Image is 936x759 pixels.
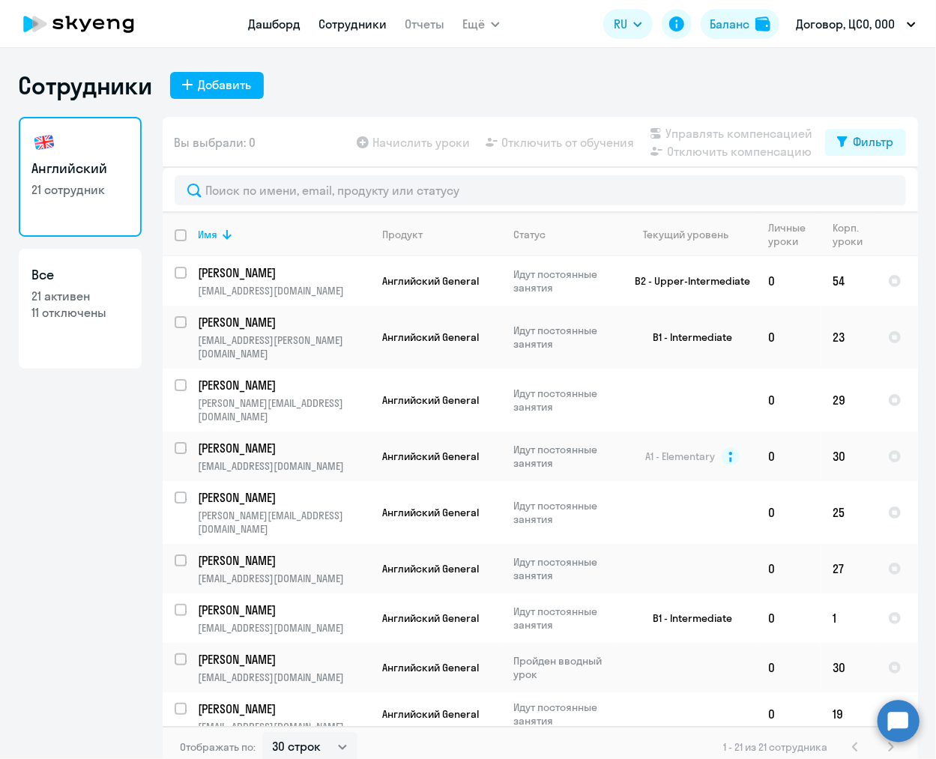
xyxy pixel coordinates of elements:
[821,432,876,481] td: 30
[383,228,423,241] div: Продукт
[181,740,256,754] span: Отображать по:
[32,159,128,178] h3: Английский
[199,377,370,393] a: [PERSON_NAME]
[199,264,368,281] p: [PERSON_NAME]
[618,256,757,306] td: B2 - Upper-Intermediate
[821,481,876,544] td: 25
[821,643,876,692] td: 30
[170,72,264,99] button: Добавить
[32,304,128,321] p: 11 отключены
[383,450,480,463] span: Английский General
[757,643,821,692] td: 0
[769,221,821,248] div: Личные уроки
[821,692,876,736] td: 19
[514,387,617,414] p: Идут постоянные занятия
[199,621,370,635] p: [EMAIL_ADDRESS][DOMAIN_NAME]
[614,15,627,33] span: RU
[821,306,876,369] td: 23
[514,555,617,582] p: Идут постоянные занятия
[248,16,301,31] a: Дашборд
[724,740,828,754] span: 1 - 21 из 21 сотрудника
[618,306,757,369] td: B1 - Intermediate
[701,9,779,39] a: Балансbalance
[199,509,370,536] p: [PERSON_NAME][EMAIL_ADDRESS][DOMAIN_NAME]
[199,651,370,668] a: [PERSON_NAME]
[199,459,370,473] p: [EMAIL_ADDRESS][DOMAIN_NAME]
[32,265,128,285] h3: Все
[199,264,370,281] a: [PERSON_NAME]
[514,267,617,294] p: Идут постоянные занятия
[646,450,716,463] span: A1 - Elementary
[199,701,368,717] p: [PERSON_NAME]
[199,651,368,668] p: [PERSON_NAME]
[514,228,546,241] div: Статус
[199,440,370,456] a: [PERSON_NAME]
[757,369,821,432] td: 0
[199,489,368,506] p: [PERSON_NAME]
[514,499,617,526] p: Идут постоянные занятия
[199,314,368,330] p: [PERSON_NAME]
[199,602,370,618] a: [PERSON_NAME]
[383,393,480,407] span: Английский General
[199,76,252,94] div: Добавить
[821,544,876,593] td: 27
[833,221,875,248] div: Корп. уроки
[199,552,370,569] a: [PERSON_NAME]
[19,249,142,369] a: Все21 активен11 отключены
[514,443,617,470] p: Идут постоянные занятия
[383,562,480,575] span: Английский General
[796,15,895,33] p: Договор, ЦСО, ООО
[383,707,480,721] span: Английский General
[383,611,480,625] span: Английский General
[19,70,152,100] h1: Сотрудники
[199,602,368,618] p: [PERSON_NAME]
[825,129,906,156] button: Фильтр
[199,489,370,506] a: [PERSON_NAME]
[405,16,444,31] a: Отчеты
[757,481,821,544] td: 0
[757,256,821,306] td: 0
[514,605,617,632] p: Идут постоянные занятия
[514,324,617,351] p: Идут постоянные занятия
[757,692,821,736] td: 0
[757,544,821,593] td: 0
[383,274,480,288] span: Английский General
[462,15,485,33] span: Ещё
[199,314,370,330] a: [PERSON_NAME]
[514,701,617,728] p: Идут постоянные занятия
[199,284,370,297] p: [EMAIL_ADDRESS][DOMAIN_NAME]
[199,572,370,585] p: [EMAIL_ADDRESS][DOMAIN_NAME]
[199,333,370,360] p: [EMAIL_ADDRESS][PERSON_NAME][DOMAIN_NAME]
[854,133,894,151] div: Фильтр
[175,175,906,205] input: Поиск по имени, email, продукту или статусу
[318,16,387,31] a: Сотрудники
[32,130,56,154] img: english
[199,720,370,734] p: [EMAIL_ADDRESS][DOMAIN_NAME]
[32,181,128,198] p: 21 сотрудник
[383,330,480,344] span: Английский General
[199,552,368,569] p: [PERSON_NAME]
[755,16,770,31] img: balance
[821,369,876,432] td: 29
[32,288,128,304] p: 21 активен
[788,6,923,42] button: Договор, ЦСО, ООО
[199,228,370,241] div: Имя
[618,593,757,643] td: B1 - Intermediate
[19,117,142,237] a: Английский21 сотрудник
[175,133,256,151] span: Вы выбрали: 0
[383,506,480,519] span: Английский General
[199,396,370,423] p: [PERSON_NAME][EMAIL_ADDRESS][DOMAIN_NAME]
[199,228,218,241] div: Имя
[514,654,617,681] p: Пройден вводный урок
[710,15,749,33] div: Баланс
[757,306,821,369] td: 0
[757,593,821,643] td: 0
[199,440,368,456] p: [PERSON_NAME]
[821,593,876,643] td: 1
[462,9,500,39] button: Ещё
[199,701,370,717] a: [PERSON_NAME]
[383,661,480,674] span: Английский General
[199,671,370,684] p: [EMAIL_ADDRESS][DOMAIN_NAME]
[199,377,368,393] p: [PERSON_NAME]
[643,228,728,241] div: Текущий уровень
